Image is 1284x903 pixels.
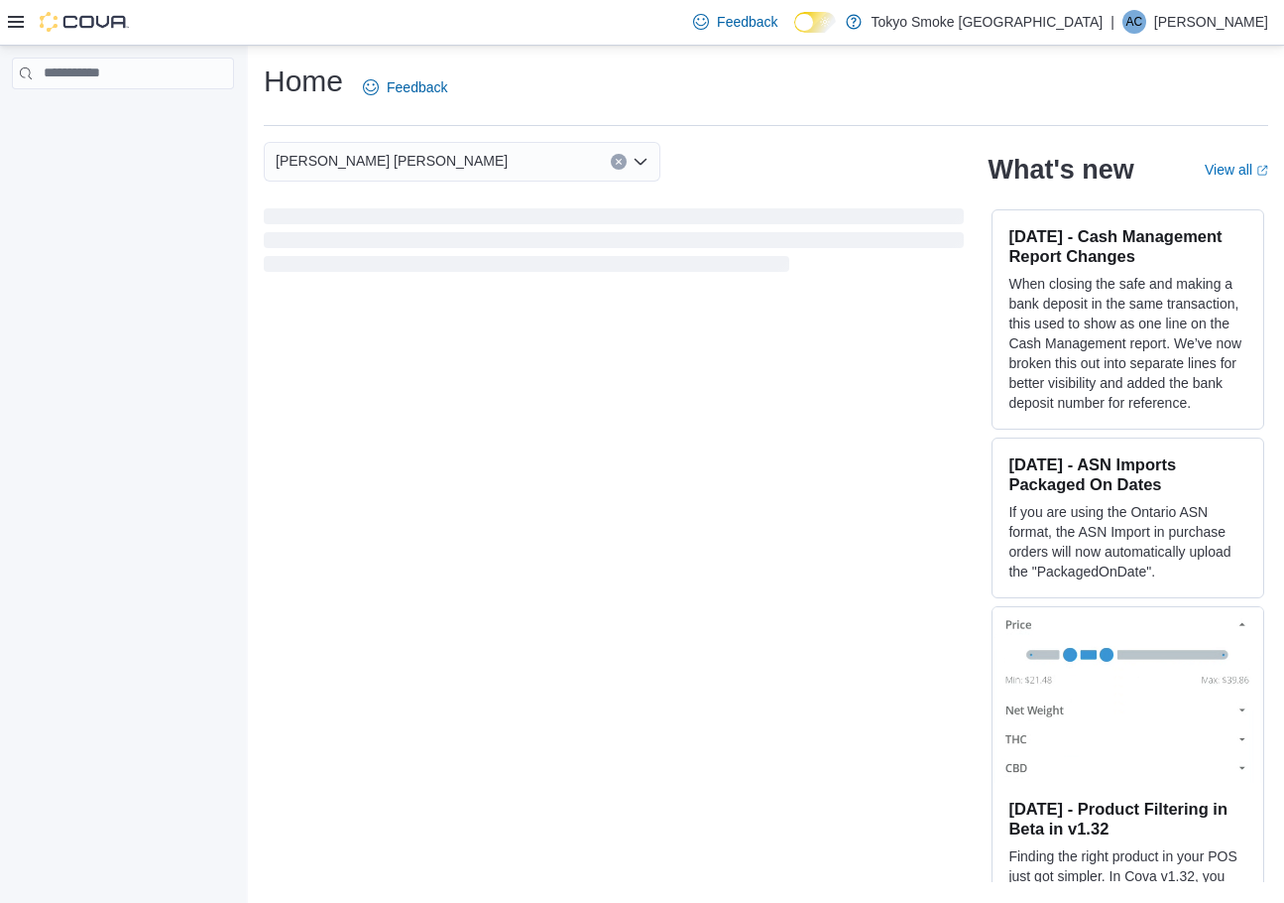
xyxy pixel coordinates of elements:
div: Angela Cain [1122,10,1146,34]
span: AC [1126,10,1143,34]
span: Dark Mode [794,33,795,34]
a: Feedback [355,67,455,107]
p: [PERSON_NAME] [1154,10,1268,34]
button: Open list of options [633,154,648,170]
p: When closing the safe and making a bank deposit in the same transaction, this used to show as one... [1008,274,1247,413]
h1: Home [264,62,343,101]
nav: Complex example [12,93,234,141]
h3: [DATE] - ASN Imports Packaged On Dates [1008,454,1247,494]
h3: [DATE] - Cash Management Report Changes [1008,226,1247,266]
span: [PERSON_NAME] [PERSON_NAME] [276,149,508,173]
button: Clear input [611,154,627,170]
a: View allExternal link [1205,162,1268,178]
p: If you are using the Ontario ASN format, the ASN Import in purchase orders will now automatically... [1008,502,1247,581]
p: | [1110,10,1114,34]
h2: What's new [988,154,1133,186]
p: Tokyo Smoke [GEOGRAPHIC_DATA] [872,10,1104,34]
span: Feedback [387,77,447,97]
span: Loading [264,212,964,276]
a: Feedback [685,2,785,42]
input: Dark Mode [794,12,836,33]
span: Feedback [717,12,777,32]
img: Cova [40,12,129,32]
h3: [DATE] - Product Filtering in Beta in v1.32 [1008,799,1247,838]
svg: External link [1256,165,1268,177]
